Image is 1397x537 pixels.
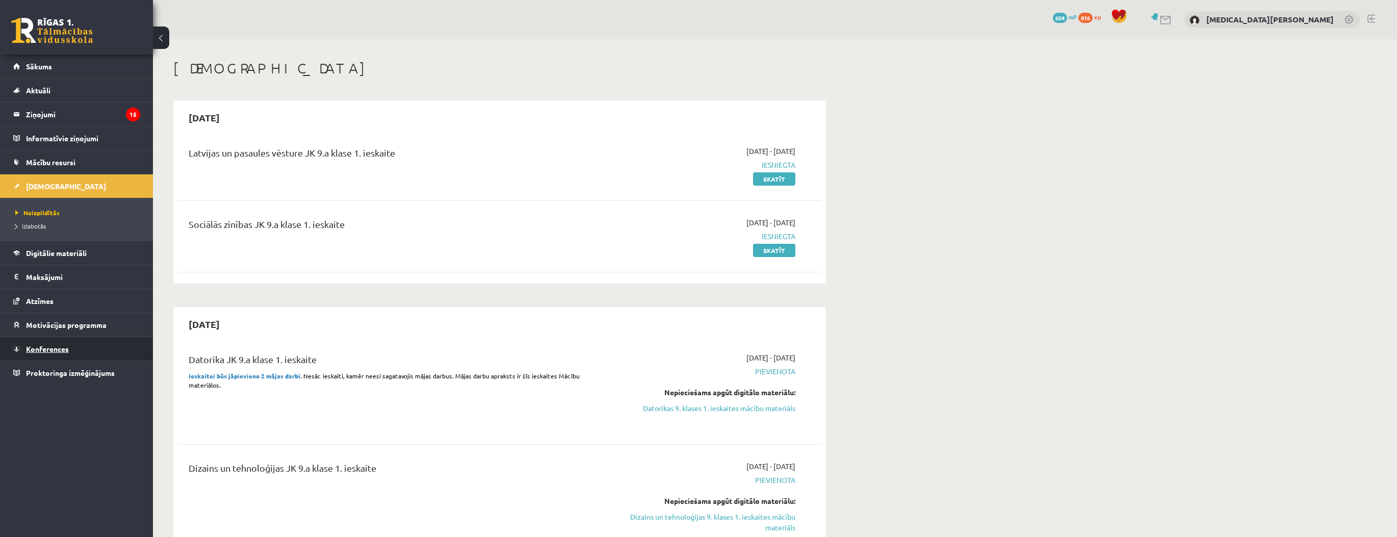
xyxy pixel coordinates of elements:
[746,461,795,472] span: [DATE] - [DATE]
[603,387,795,398] div: Nepieciešams apgūt digitālo materiālu:
[126,108,140,121] i: 15
[1053,13,1067,23] span: 604
[1206,14,1334,24] a: [MEDICAL_DATA][PERSON_NAME]
[746,352,795,363] span: [DATE] - [DATE]
[178,106,230,130] h2: [DATE]
[13,337,140,361] a: Konferences
[26,344,69,353] span: Konferences
[15,209,60,217] span: Neizpildītās
[13,313,140,337] a: Motivācijas programma
[178,312,230,336] h2: [DATE]
[189,461,588,480] div: Dizains un tehnoloģijas JK 9.a klase 1. ieskaite
[189,372,580,389] span: . Nesāc ieskaiti, kamēr neesi sagatavojis mājas darbus. Mājas darbu apraksts ir šīs ieskaites Māc...
[603,403,795,414] a: Datorikas 9. klases 1. ieskaites mācību materiāls
[1078,13,1106,21] a: 816 xp
[13,289,140,313] a: Atzīmes
[13,55,140,78] a: Sākums
[26,368,115,377] span: Proktoringa izmēģinājums
[1053,13,1077,21] a: 604 mP
[15,221,143,231] a: Izlabotās
[1094,13,1101,21] span: xp
[603,496,795,506] div: Nepieciešams apgūt digitālo materiālu:
[753,172,795,186] a: Skatīt
[13,241,140,265] a: Digitālie materiāli
[1078,13,1093,23] span: 816
[1069,13,1077,21] span: mP
[26,62,52,71] span: Sākums
[26,296,54,305] span: Atzīmes
[13,174,140,198] a: [DEMOGRAPHIC_DATA]
[13,361,140,385] a: Proktoringa izmēģinājums
[753,244,795,257] a: Skatīt
[1189,15,1200,25] img: Nikita Gendeļmans
[746,217,795,228] span: [DATE] - [DATE]
[603,475,795,485] span: Pievienota
[11,18,93,43] a: Rīgas 1. Tālmācības vidusskola
[189,372,300,380] strong: Ieskaitei būs jāpievieno 2 mājas darbi
[26,126,140,150] legend: Informatīvie ziņojumi
[26,158,75,167] span: Mācību resursi
[13,79,140,102] a: Aktuāli
[603,366,795,377] span: Pievienota
[26,320,107,329] span: Motivācijas programma
[26,248,87,258] span: Digitālie materiāli
[26,103,140,126] legend: Ziņojumi
[15,222,46,230] span: Izlabotās
[26,182,106,191] span: [DEMOGRAPHIC_DATA]
[189,217,588,236] div: Sociālās zinības JK 9.a klase 1. ieskaite
[13,126,140,150] a: Informatīvie ziņojumi
[603,512,795,533] a: Dizains un tehnoloģijas 9. klases 1. ieskaites mācību materiāls
[189,146,588,165] div: Latvijas un pasaules vēsture JK 9.a klase 1. ieskaite
[13,103,140,126] a: Ziņojumi15
[603,231,795,242] span: Iesniegta
[746,146,795,157] span: [DATE] - [DATE]
[26,86,50,95] span: Aktuāli
[13,150,140,174] a: Mācību resursi
[173,60,826,77] h1: [DEMOGRAPHIC_DATA]
[13,265,140,289] a: Maksājumi
[603,160,795,170] span: Iesniegta
[15,208,143,217] a: Neizpildītās
[189,352,588,371] div: Datorika JK 9.a klase 1. ieskaite
[26,265,140,289] legend: Maksājumi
